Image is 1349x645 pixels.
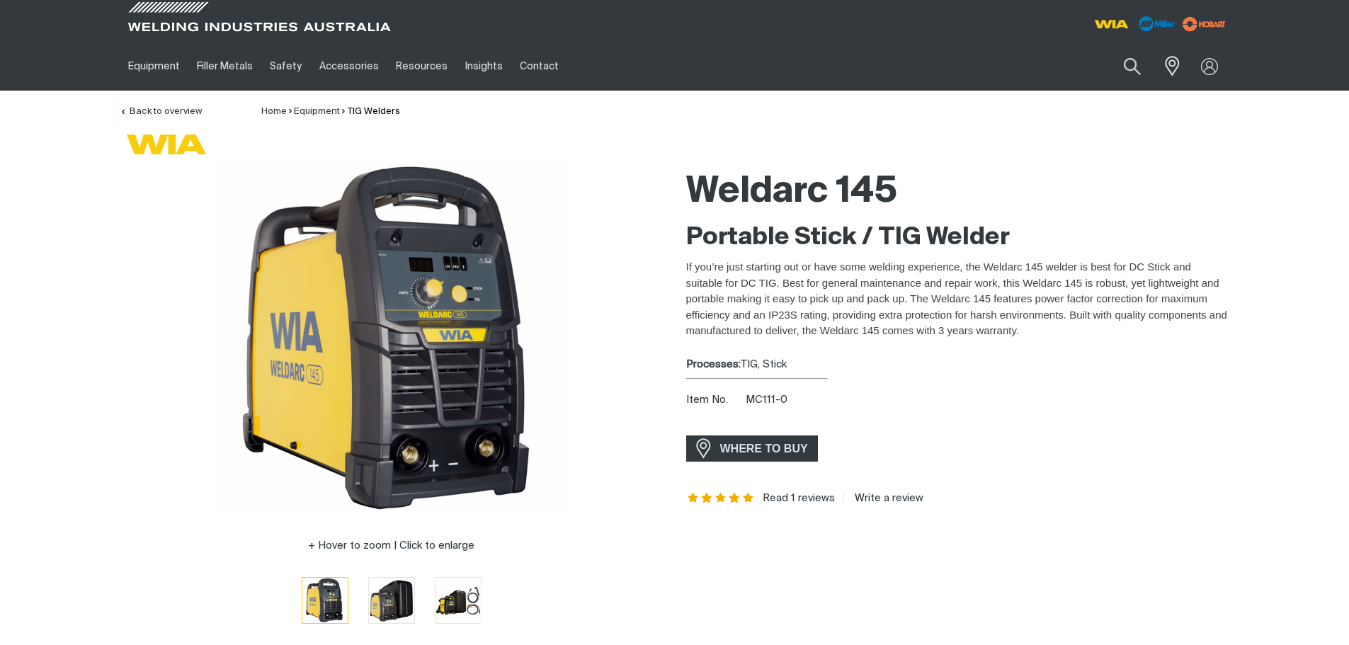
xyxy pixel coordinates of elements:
a: Equipment [294,107,340,116]
img: miller [1178,13,1230,35]
div: TIG, Stick [686,357,1230,373]
span: Rating: 5 [686,493,756,503]
h1: Weldarc 145 [686,169,1230,215]
p: If you’re just starting out or have some welding experience, the Weldarc 145 welder is best for D... [686,259,1230,339]
a: Back to overview of TIG Welders [120,107,202,116]
span: WHERE TO BUY [711,438,817,460]
img: Weldarc 145 [215,162,569,516]
span: MC111-0 [746,394,787,405]
a: WHERE TO BUY [686,435,819,462]
a: Contact [511,42,567,91]
button: Search products [1108,50,1156,83]
a: Equipment [120,42,188,91]
strong: Processes: [686,359,741,370]
a: Filler Metals [188,42,261,91]
button: Go to slide 3 [435,577,482,624]
a: Safety [261,42,310,91]
img: Weldarc 145 [436,578,481,623]
a: Insights [456,42,511,91]
a: TIG Welders [348,107,400,116]
a: Resources [387,42,456,91]
h2: Portable Stick / TIG Welder [686,222,1230,253]
a: Read 1 reviews [763,492,835,505]
img: Weldarc 145 [302,578,348,623]
button: Go to slide 1 [302,577,348,624]
a: Home [261,107,287,116]
span: Item No. [686,392,744,409]
a: Write a review [843,492,923,505]
nav: Breadcrumb [261,105,400,119]
input: Product name or item number... [1090,50,1156,83]
button: Hover to zoom | Click to enlarge [300,537,483,554]
a: Accessories [311,42,387,91]
button: Go to slide 2 [368,577,415,624]
img: Weldarc 145 [369,578,414,623]
nav: Main [120,42,952,91]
